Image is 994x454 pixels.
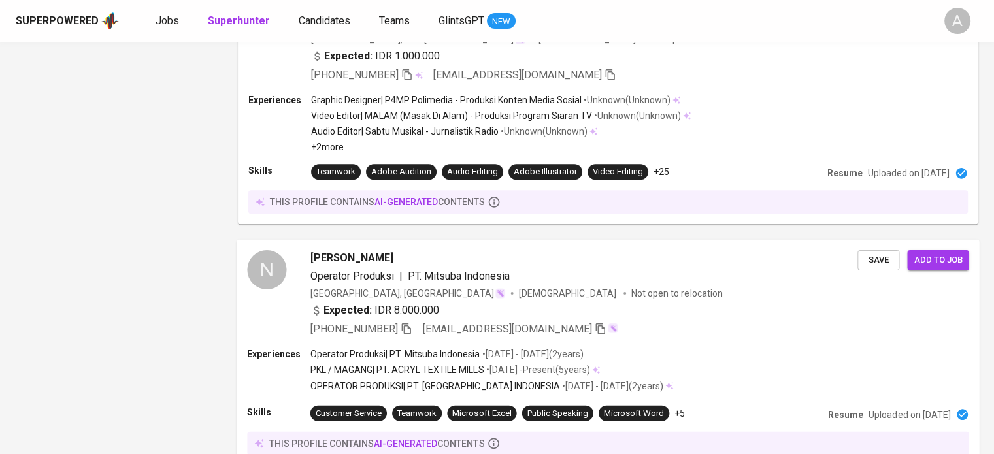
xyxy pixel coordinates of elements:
p: • [DATE] - Present ( 5 years ) [484,363,589,376]
span: Save [864,253,893,268]
b: Superhunter [208,14,270,27]
p: Resume [828,408,863,421]
p: Experiences [248,93,311,106]
b: Expected: [324,48,373,64]
a: Candidates [299,13,353,29]
p: Uploaded on [DATE] [869,408,950,421]
span: Candidates [299,14,350,27]
p: • Unknown ( Unknown ) [582,93,671,106]
p: this profile contains contents [270,195,485,208]
div: [GEOGRAPHIC_DATA], [GEOGRAPHIC_DATA] [310,287,506,300]
p: Audio Editor | Sabtu Musikal - Jurnalistik Radio [311,125,499,138]
span: [PHONE_NUMBER] [310,323,398,335]
div: Adobe Illustrator [514,166,577,178]
p: Skills [247,405,310,418]
span: [EMAIL_ADDRESS][DOMAIN_NAME] [423,323,592,335]
span: [PHONE_NUMBER] [311,69,399,81]
span: Teams [379,14,410,27]
span: Jobs [156,14,179,27]
div: Microsoft Excel [452,407,511,419]
p: • Unknown ( Unknown ) [592,109,681,122]
span: [PERSON_NAME] [310,250,393,266]
p: +5 [674,406,685,419]
img: magic_wand.svg [608,323,618,333]
p: Operator Produksi | PT. Mitsuba Indonesia [310,348,480,361]
span: AI-generated [374,197,438,207]
p: Experiences [247,348,310,361]
button: Save [857,250,899,270]
span: [DEMOGRAPHIC_DATA] [519,287,618,300]
div: A [944,8,970,34]
b: Expected: [323,302,372,318]
p: Not open to relocation [631,287,722,300]
p: • [DATE] - [DATE] ( 2 years ) [560,379,663,392]
div: Customer Service [316,407,382,419]
span: AI-generated [374,438,437,448]
a: GlintsGPT NEW [439,13,516,29]
a: Superhunter [208,13,273,29]
p: OPERATOR PRODUKSI | PT. [GEOGRAPHIC_DATA] INDONESIA [310,379,560,392]
div: Teamwork [316,166,356,178]
a: Superpoweredapp logo [16,11,119,31]
div: IDR 1.000.000 [311,48,440,64]
div: Public Speaking [527,407,588,419]
p: Video Editor | MALAM (Masak Di Alam) - Produksi Program Siaran TV [311,109,592,122]
div: Video Editing [593,166,643,178]
span: Add to job [914,253,962,268]
p: PKL / MAGANG | PT. ACRYL TEXTILE MILLS [310,363,484,376]
span: Operator Produksi [310,270,394,282]
p: this profile contains contents [269,436,484,449]
span: PT. Mitsuba Indonesia [408,270,509,282]
div: Adobe Audition [371,166,431,178]
span: GlintsGPT [439,14,484,27]
div: Superpowered [16,14,99,29]
p: • Unknown ( Unknown ) [499,125,588,138]
a: Teams [379,13,412,29]
p: +2 more ... [311,140,691,154]
p: Uploaded on [DATE] [868,167,950,180]
img: magic_wand.svg [495,288,505,299]
a: Jobs [156,13,182,29]
p: Graphic Designer | P4MP Polimedia - Produksi Konten Media Sosial [311,93,582,106]
p: • [DATE] - [DATE] ( 2 years ) [480,348,583,361]
div: Teamwork [397,407,437,419]
p: Skills [248,164,311,177]
p: Resume [827,167,863,180]
div: N [247,250,286,289]
div: Audio Editing [447,166,498,178]
p: +25 [654,165,669,178]
span: | [399,268,403,284]
span: NEW [487,15,516,28]
img: app logo [101,11,119,31]
span: [EMAIL_ADDRESS][DOMAIN_NAME] [433,69,602,81]
div: IDR 8.000.000 [310,302,440,318]
div: Microsoft Word [604,407,664,419]
button: Add to job [907,250,969,270]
